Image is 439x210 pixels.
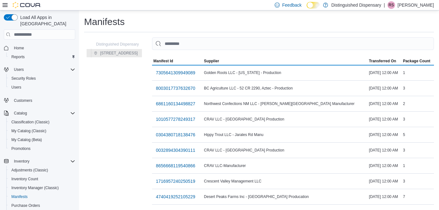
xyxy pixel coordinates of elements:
a: My Catalog (Beta) [9,136,45,144]
div: [DATE] 12:00 AM [368,131,402,139]
span: Inventory Manager (Classic) [9,184,75,192]
input: Dark Mode [307,2,320,9]
span: 3 [403,117,405,122]
span: 8656668119540866 [156,163,195,169]
span: My Catalog (Classic) [9,127,75,135]
span: Load All Apps in [GEOGRAPHIC_DATA] [18,14,75,27]
span: Hippy Trout LLC - Jarales Rd Manu [204,132,263,137]
button: Reports [6,52,78,61]
a: Customers [11,97,35,104]
span: 2 [403,101,405,106]
button: Users [11,66,26,73]
a: Manifests [9,193,30,201]
span: Transferred On [369,59,396,64]
a: Promotions [9,145,33,152]
span: CRAV LLC - [GEOGRAPHIC_DATA] Production [204,117,284,122]
span: CRAV LLC-Manufacturer [204,163,246,168]
button: 7305641309949089 [153,66,198,79]
span: Inventory [14,159,29,164]
button: My Catalog (Beta) [6,135,78,144]
button: 8656668119540866 [153,159,198,172]
div: Rochelle Smith [387,1,395,9]
span: Home [11,44,75,52]
a: Purchase Orders [9,202,43,209]
span: 3 [403,86,405,91]
button: Manifests [6,192,78,201]
span: RS [389,1,394,9]
button: My Catalog (Classic) [6,127,78,135]
button: Security Roles [6,74,78,83]
button: 0304380718138476 [153,128,198,141]
span: Users [11,85,21,90]
a: Home [11,44,27,52]
a: My Catalog (Classic) [9,127,49,135]
button: Catalog [11,109,29,117]
a: Security Roles [9,75,38,82]
span: Manifest Id [153,59,173,64]
span: Northwest Confections NM LLC - [PERSON_NAME][GEOGRAPHIC_DATA] Manufacturer [204,101,354,106]
button: Classification (Classic) [6,118,78,127]
span: Security Roles [11,76,36,81]
p: | [384,1,385,9]
span: Manifests [11,194,27,199]
a: Reports [9,53,27,61]
span: Purchase Orders [11,203,40,208]
button: 1716957240250519 [153,175,198,188]
button: 4740419252105229 [153,190,198,203]
div: [DATE] 12:00 AM [368,193,402,201]
span: Classification (Classic) [9,118,75,126]
span: 7 [403,194,405,199]
span: [STREET_ADDRESS] [100,51,138,56]
span: Promotions [9,145,75,152]
button: Catalog [1,109,78,118]
span: Adjustments (Classic) [11,168,48,173]
span: Inventory Manager (Classic) [11,185,59,190]
span: 5 [403,132,405,137]
span: Desert Peaks Farms Inc - [GEOGRAPHIC_DATA] Producation [204,194,309,199]
span: Catalog [14,111,27,116]
span: Crescent Valley Management LLC [204,179,261,184]
button: Users [6,83,78,92]
p: [PERSON_NAME] [398,1,434,9]
div: [DATE] 12:00 AM [368,162,402,170]
a: Users [9,83,24,91]
span: Distinguished Dispensary [96,42,139,47]
img: Cova [13,2,41,8]
span: Customers [11,96,75,104]
button: 0032894304390111 [153,144,198,157]
span: Users [11,66,75,73]
span: My Catalog (Beta) [11,137,42,142]
div: [DATE] 12:00 AM [368,84,402,92]
span: 0304380718138476 [156,132,195,138]
span: 4740419252105229 [156,194,195,200]
input: This is a search bar. As you type, the results lower in the page will automatically filter. [152,37,434,50]
button: Inventory Manager (Classic) [6,183,78,192]
span: Reports [11,54,25,59]
span: 3 [403,179,405,184]
span: Promotions [11,146,31,151]
span: My Catalog (Beta) [9,136,75,144]
button: 8003017737632670 [153,82,198,95]
span: 7305641309949089 [156,70,195,76]
a: Classification (Classic) [9,118,52,126]
button: Inventory Count [6,175,78,183]
button: 6861160134498827 [153,97,198,110]
span: Feedback [282,2,302,8]
div: [DATE] 12:00 AM [368,69,402,77]
div: [DATE] 12:00 AM [368,146,402,154]
button: Home [1,43,78,52]
button: Distinguished Dispensary [87,40,141,48]
span: Package Count [403,59,430,64]
span: Adjustments (Classic) [9,166,75,174]
a: Adjustments (Classic) [9,166,51,174]
span: Users [14,67,24,72]
button: Adjustments (Classic) [6,166,78,175]
span: Security Roles [9,75,75,82]
span: CRAV LLC - [GEOGRAPHIC_DATA] Production [204,148,284,153]
div: [DATE] 12:00 AM [368,177,402,185]
h1: Manifests [84,15,125,28]
button: Inventory [1,157,78,166]
span: My Catalog (Classic) [11,128,46,133]
button: 1010577278249317 [153,113,198,126]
